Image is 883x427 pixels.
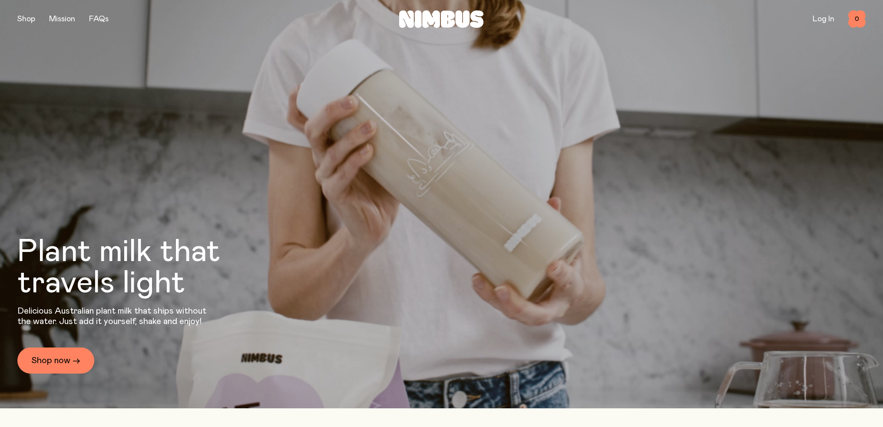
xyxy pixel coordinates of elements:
a: Shop now → [17,348,94,374]
a: Mission [49,15,75,23]
p: Delicious Australian plant milk that ships without the water. Just add it yourself, shake and enjoy! [17,306,212,327]
a: Log In [813,15,834,23]
button: 0 [848,10,866,28]
h1: Plant milk that travels light [17,236,268,299]
a: FAQs [89,15,109,23]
